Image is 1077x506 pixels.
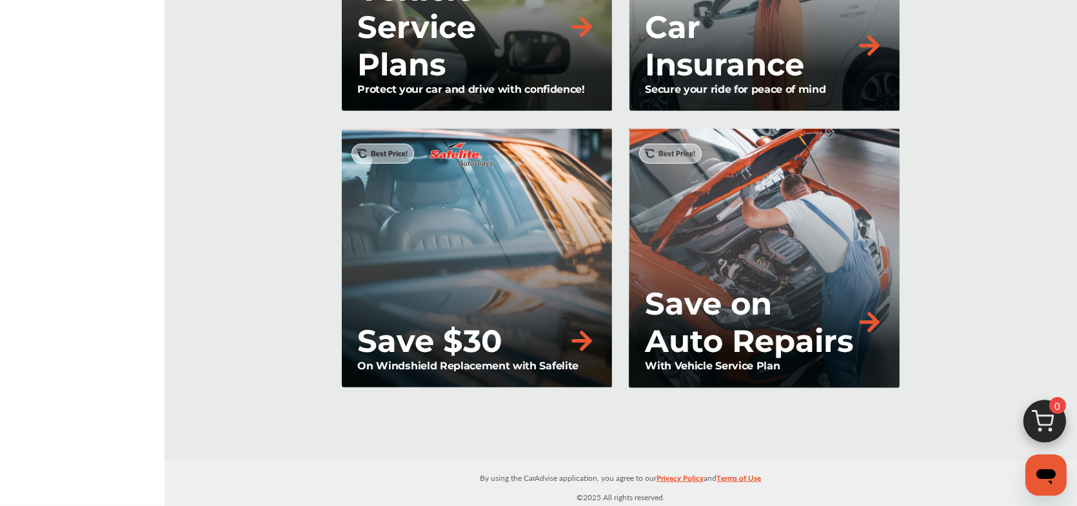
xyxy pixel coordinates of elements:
p: On Windshield Replacement with Safelite [357,360,596,372]
p: Save on Auto Repairs [645,285,855,360]
img: right-arrow-orange.79f929b2.svg [855,308,884,336]
img: right-arrow-orange.79f929b2.svg [855,32,884,60]
span: 0 [1049,397,1066,414]
p: With Vehicle Service Plan [645,360,884,372]
p: Car Insurance [645,8,855,83]
p: By using the CarAdvise application, you agree to our and [164,471,1077,484]
p: Secure your ride for peace of mind [645,83,884,95]
a: Privacy Policy [657,471,704,491]
a: Save $30On Windshield Replacement with Safelite [341,128,613,389]
div: © 2025 All rights reserved. [164,460,1077,506]
iframe: Button to launch messaging window [1025,454,1067,496]
img: right-arrow-orange.79f929b2.svg [568,327,596,355]
img: right-arrow-orange.79f929b2.svg [568,13,596,41]
p: Protect your car and drive with confidence! [357,83,596,95]
img: cart_icon.3d0951e8.svg [1014,394,1076,456]
a: Terms of Use [717,471,762,491]
a: Save on Auto RepairsWith Vehicle Service Plan [628,128,900,389]
p: Save $30 [357,322,502,360]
